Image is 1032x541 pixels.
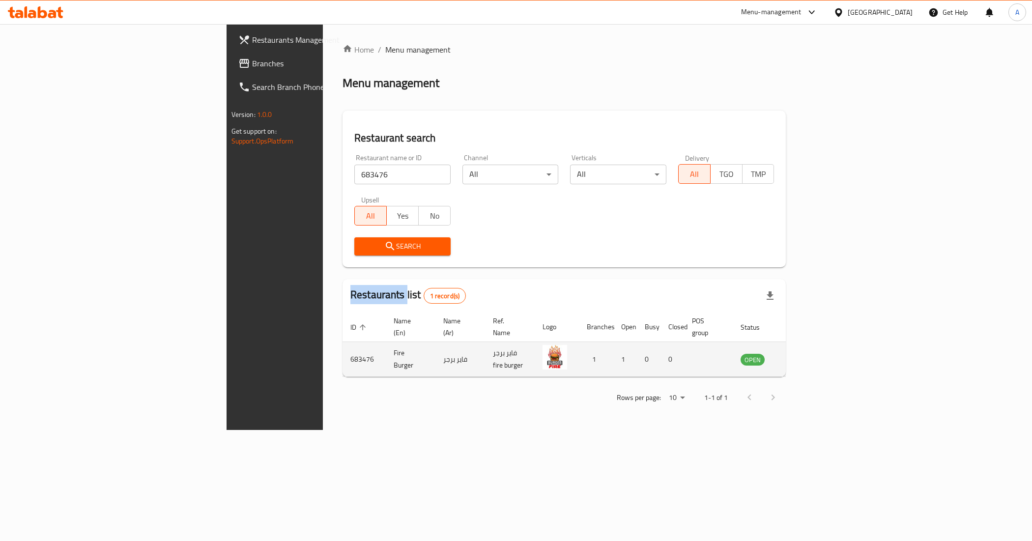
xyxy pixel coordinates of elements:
[359,209,383,223] span: All
[231,108,256,121] span: Version:
[685,154,710,161] label: Delivery
[741,354,765,366] span: OPEN
[704,392,728,404] p: 1-1 of 1
[230,52,399,75] a: Branches
[848,7,913,18] div: [GEOGRAPHIC_DATA]
[230,75,399,99] a: Search Branch Phone
[462,165,559,184] div: All
[758,284,782,308] div: Export file
[418,206,451,226] button: No
[252,81,391,93] span: Search Branch Phone
[741,321,773,333] span: Status
[493,315,523,339] span: Ref. Name
[660,342,684,377] td: 0
[715,167,739,181] span: TGO
[343,44,786,56] nav: breadcrumb
[637,312,660,342] th: Busy
[391,209,415,223] span: Yes
[665,391,688,405] div: Rows per page:
[746,167,771,181] span: TMP
[443,315,473,339] span: Name (Ar)
[742,164,774,184] button: TMP
[683,167,707,181] span: All
[579,312,613,342] th: Branches
[660,312,684,342] th: Closed
[613,312,637,342] th: Open
[354,206,387,226] button: All
[385,44,451,56] span: Menu management
[535,312,579,342] th: Logo
[570,165,666,184] div: All
[485,342,535,377] td: فاير برجر fire burger
[361,196,379,203] label: Upsell
[579,342,613,377] td: 1
[710,164,743,184] button: TGO
[230,28,399,52] a: Restaurants Management
[231,135,294,147] a: Support.OpsPlatform
[692,315,721,339] span: POS group
[678,164,711,184] button: All
[252,57,391,69] span: Branches
[741,6,802,18] div: Menu-management
[252,34,391,46] span: Restaurants Management
[354,165,451,184] input: Search for restaurant name or ID..
[613,342,637,377] td: 1
[386,342,435,377] td: Fire Burger
[350,321,369,333] span: ID
[354,237,451,256] button: Search
[424,291,466,301] span: 1 record(s)
[257,108,272,121] span: 1.0.0
[1015,7,1019,18] span: A
[617,392,661,404] p: Rows per page:
[354,131,774,145] h2: Restaurant search
[784,312,818,342] th: Action
[343,312,818,377] table: enhanced table
[637,342,660,377] td: 0
[435,342,485,377] td: فاير برجر
[394,315,424,339] span: Name (En)
[386,206,419,226] button: Yes
[423,209,447,223] span: No
[231,125,277,138] span: Get support on:
[350,287,466,304] h2: Restaurants list
[362,240,443,253] span: Search
[543,345,567,370] img: Fire Burger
